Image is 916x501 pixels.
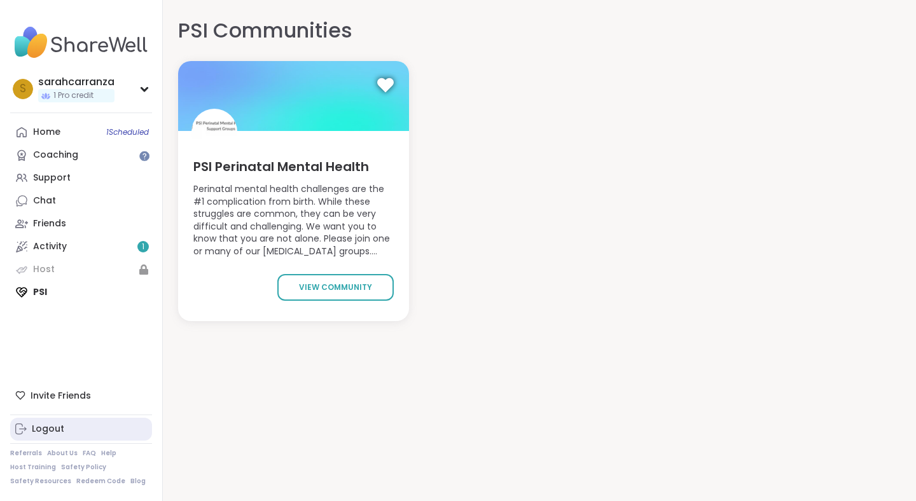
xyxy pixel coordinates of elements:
[10,189,152,212] a: Chat
[10,167,152,189] a: Support
[83,449,96,458] a: FAQ
[33,195,56,207] div: Chat
[139,151,149,161] iframe: Spotlight
[178,15,352,46] h1: PSI Communities
[193,183,394,259] span: Perinatal mental health challenges are the #1 complication from birth. While these struggles are ...
[33,240,67,253] div: Activity
[10,384,152,407] div: Invite Friends
[33,149,78,161] div: Coaching
[191,109,237,154] img: PSI Perinatal Mental Health
[10,258,152,281] a: Host
[193,158,369,175] span: PSI Perinatal Mental Health
[130,477,146,486] a: Blog
[20,81,26,97] span: s
[10,449,42,458] a: Referrals
[277,274,394,301] a: view community
[38,75,114,89] div: sarahcarranza
[10,20,152,65] img: ShareWell Nav Logo
[33,172,71,184] div: Support
[10,121,152,144] a: Home1Scheduled
[61,463,106,472] a: Safety Policy
[47,449,78,458] a: About Us
[76,477,125,486] a: Redeem Code
[142,242,144,252] span: 1
[10,212,152,235] a: Friends
[10,463,56,472] a: Host Training
[178,61,409,131] img: PSI Perinatal Mental Health
[101,449,116,458] a: Help
[10,477,71,486] a: Safety Resources
[10,418,152,441] a: Logout
[32,423,64,436] div: Logout
[33,217,66,230] div: Friends
[33,126,60,139] div: Home
[106,127,149,137] span: 1 Scheduled
[299,282,372,293] span: view community
[33,263,55,276] div: Host
[10,235,152,258] a: Activity1
[10,144,152,167] a: Coaching
[53,90,94,101] span: 1 Pro credit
